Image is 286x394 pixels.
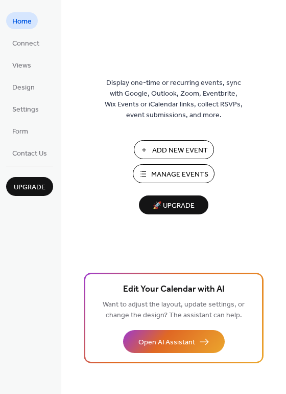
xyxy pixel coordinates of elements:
[151,169,208,180] span: Manage Events
[6,122,34,139] a: Form
[6,56,37,73] a: Views
[145,199,202,213] span: 🚀 Upgrade
[12,60,31,71] span: Views
[12,38,39,49] span: Connect
[12,82,35,93] span: Design
[139,195,208,214] button: 🚀 Upgrade
[103,298,245,322] span: Want to adjust the layout, update settings, or change the design? The assistant can help.
[6,34,45,51] a: Connect
[152,145,208,156] span: Add New Event
[134,140,214,159] button: Add New Event
[12,148,47,159] span: Contact Us
[12,126,28,137] span: Form
[123,330,225,353] button: Open AI Assistant
[6,12,38,29] a: Home
[123,282,225,297] span: Edit Your Calendar with AI
[6,144,53,161] a: Contact Us
[6,100,45,117] a: Settings
[133,164,214,183] button: Manage Events
[138,337,195,348] span: Open AI Assistant
[6,177,53,196] button: Upgrade
[14,182,45,193] span: Upgrade
[12,16,32,27] span: Home
[105,78,243,121] span: Display one-time or recurring events, sync with Google, Outlook, Zoom, Eventbrite, Wix Events or ...
[6,78,41,95] a: Design
[12,104,39,115] span: Settings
